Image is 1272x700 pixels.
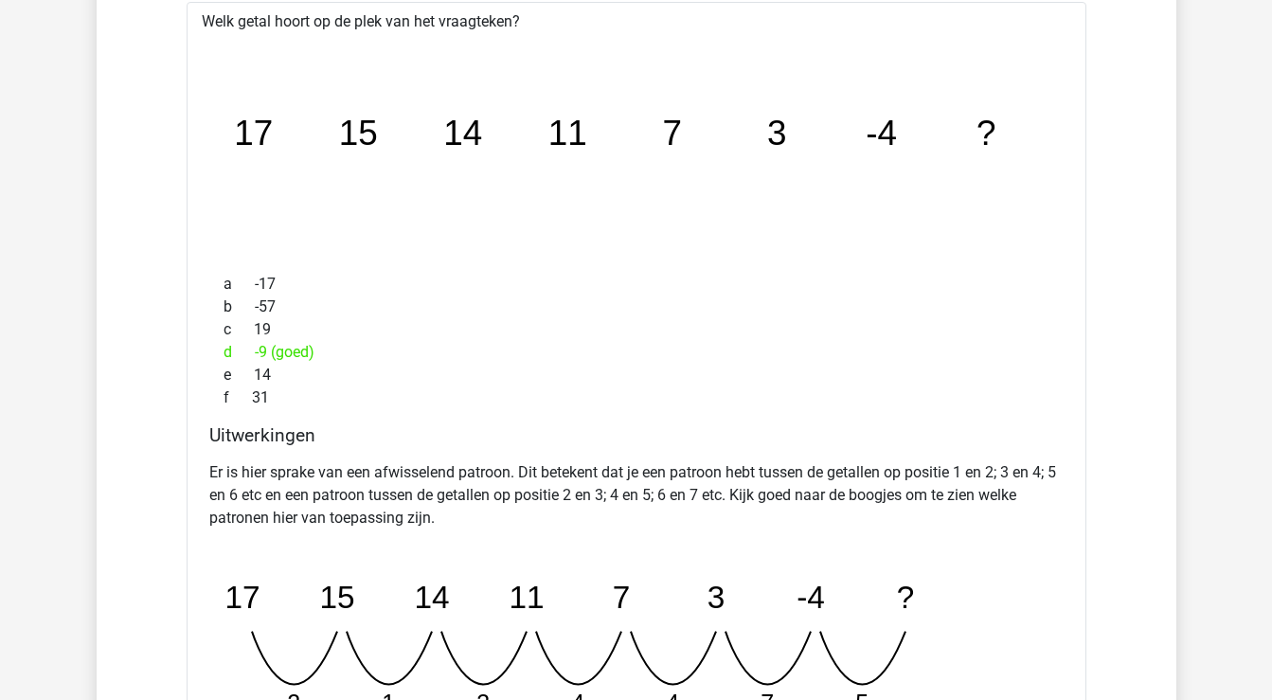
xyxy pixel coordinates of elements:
tspan: 17 [234,115,273,153]
div: -17 [209,273,1064,296]
span: c [224,318,254,341]
span: a [224,273,255,296]
tspan: 17 [224,580,260,615]
tspan: 7 [663,115,683,153]
div: 31 [209,386,1064,409]
tspan: -4 [797,580,825,615]
p: Er is hier sprake van een afwisselend patroon. Dit betekent dat je een patroon hebt tussen de get... [209,461,1064,529]
tspan: ? [977,115,997,153]
span: b [224,296,255,318]
h4: Uitwerkingen [209,424,1064,446]
span: f [224,386,252,409]
tspan: -4 [867,115,898,153]
span: e [224,364,254,386]
tspan: ? [896,580,914,615]
tspan: 7 [612,580,630,615]
tspan: 14 [414,580,449,615]
span: d [224,341,255,364]
tspan: 15 [319,580,354,615]
tspan: 15 [338,115,377,153]
div: -9 (goed) [209,341,1064,364]
tspan: 11 [509,580,544,615]
tspan: 11 [548,115,587,153]
div: -57 [209,296,1064,318]
tspan: 14 [443,115,482,153]
div: 14 [209,364,1064,386]
tspan: 3 [707,580,725,615]
tspan: 3 [768,115,788,153]
div: 19 [209,318,1064,341]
